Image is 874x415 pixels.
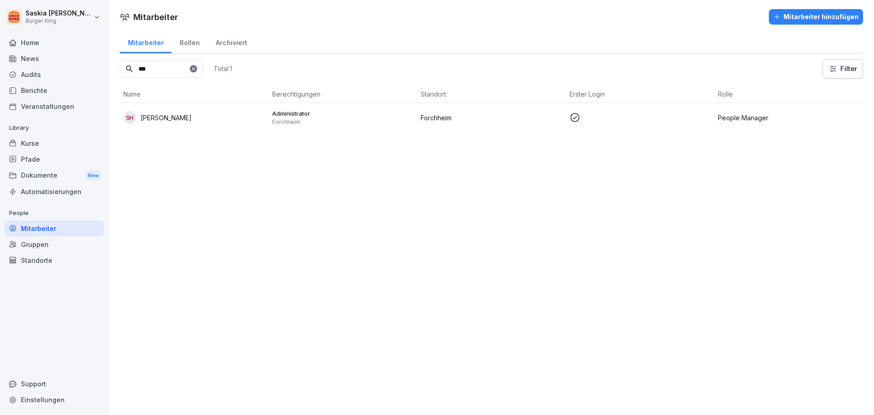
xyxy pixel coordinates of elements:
a: Gruppen [5,236,104,252]
a: Berichte [5,82,104,98]
div: Dokumente [5,167,104,184]
a: Mitarbeiter [120,30,172,53]
h1: Mitarbeiter [133,11,178,23]
p: Saskia [PERSON_NAME] [25,10,92,17]
p: Burger King [25,18,92,24]
div: SH [123,111,136,124]
th: Name [120,86,269,103]
p: Administrator [272,109,414,118]
p: Forchheim [272,118,414,126]
a: Veranstaltungen [5,98,104,114]
button: Filter [823,60,863,78]
div: Support [5,376,104,392]
a: Kurse [5,135,104,151]
a: Einstellungen [5,392,104,408]
a: News [5,51,104,67]
p: [PERSON_NAME] [141,113,192,123]
a: Automatisierungen [5,184,104,200]
a: Rollen [172,30,208,53]
div: Mitarbeiter hinzufügen [773,12,859,22]
div: Filter [828,64,857,73]
a: Pfade [5,151,104,167]
th: Erster Login [566,86,715,103]
th: Standort [417,86,566,103]
th: Berechtigungen [269,86,417,103]
p: Total: 1 [213,64,232,73]
a: Mitarbeiter [5,220,104,236]
a: Home [5,35,104,51]
a: Audits [5,67,104,82]
p: Library [5,121,104,135]
a: DokumenteNew [5,167,104,184]
p: People Manager [718,113,859,123]
button: Mitarbeiter hinzufügen [769,9,863,25]
th: Rolle [714,86,863,103]
a: Standorte [5,252,104,268]
p: People [5,206,104,220]
p: Forchheim [421,113,562,123]
a: Archiviert [208,30,255,53]
div: New [86,170,101,181]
